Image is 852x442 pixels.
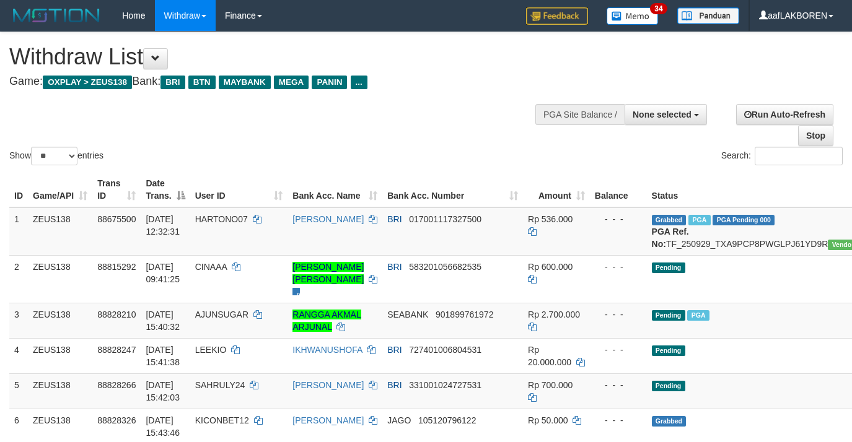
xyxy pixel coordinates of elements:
img: Button%20Memo.svg [607,7,659,25]
td: 5 [9,373,28,409]
span: PANIN [312,76,347,89]
div: - - - [595,344,642,356]
a: RANGGA AKMAL ARJUNAL [292,310,361,332]
span: 88675500 [97,214,136,224]
span: PGA Pending [713,215,775,225]
th: Bank Acc. Name: activate to sort column ascending [288,172,382,207]
h4: Game: Bank: [9,76,556,88]
div: PGA Site Balance / [535,104,625,125]
span: BRI [387,214,402,224]
span: MAYBANK [219,76,271,89]
span: Copy 583201056682535 to clipboard [409,262,481,272]
span: SEABANK [387,310,428,319]
input: Search: [755,147,843,165]
td: ZEUS138 [28,303,92,338]
span: 88828266 [97,380,136,390]
span: [DATE] 15:40:32 [146,310,180,332]
span: [DATE] 12:32:31 [146,214,180,236]
div: - - - [595,213,642,225]
span: [DATE] 15:43:46 [146,415,180,438]
img: panduan.png [677,7,739,24]
a: [PERSON_NAME] [292,214,364,224]
span: 88828247 [97,345,136,355]
a: IKHWANUSHOFA [292,345,362,355]
span: Pending [652,381,685,391]
td: ZEUS138 [28,207,92,256]
td: 4 [9,338,28,373]
span: Rp 2.700.000 [528,310,580,319]
span: Copy 331001024727531 to clipboard [409,380,481,390]
b: PGA Ref. No: [652,227,689,249]
span: AJUNSUGAR [195,310,248,319]
span: 88828210 [97,310,136,319]
th: Amount: activate to sort column ascending [523,172,590,207]
span: HARTONO07 [195,214,248,224]
a: Run Auto-Refresh [736,104,833,125]
span: Rp 600.000 [528,262,573,272]
th: Bank Acc. Number: activate to sort column ascending [382,172,523,207]
span: Pending [652,310,685,321]
span: Rp 50.000 [528,415,568,425]
span: OXPLAY > ZEUS138 [43,76,132,89]
th: Balance [590,172,647,207]
td: ZEUS138 [28,255,92,303]
a: [PERSON_NAME] [PERSON_NAME] [292,262,364,284]
th: Game/API: activate to sort column ascending [28,172,92,207]
td: 3 [9,303,28,338]
span: Marked by aaftrukkakada [688,215,710,225]
td: 2 [9,255,28,303]
img: Feedback.jpg [526,7,588,25]
span: Pending [652,345,685,356]
span: 88828326 [97,415,136,425]
span: Grabbed [652,215,687,225]
span: BRI [387,380,402,390]
span: Copy 105120796122 to clipboard [418,415,476,425]
th: ID [9,172,28,207]
span: [DATE] 15:42:03 [146,380,180,402]
span: Copy 901899761972 to clipboard [436,310,493,319]
span: CINAAA [195,262,227,272]
label: Search: [721,147,843,165]
span: [DATE] 09:41:25 [146,262,180,284]
span: 88815292 [97,262,136,272]
a: Stop [798,125,833,146]
td: 1 [9,207,28,256]
span: Rp 20.000.000 [528,345,571,367]
span: Rp 536.000 [528,214,573,224]
th: Date Trans.: activate to sort column descending [141,172,190,207]
span: JAGO [387,415,411,425]
span: Copy 017001117327500 to clipboard [409,214,481,224]
span: 34 [650,3,667,14]
span: SAHRULY24 [195,380,245,390]
span: [DATE] 15:41:38 [146,345,180,367]
div: - - - [595,308,642,321]
div: - - - [595,414,642,427]
span: BRI [387,345,402,355]
th: Trans ID: activate to sort column ascending [92,172,141,207]
span: BRI [160,76,185,89]
div: - - - [595,379,642,391]
span: KICONBET12 [195,415,249,425]
a: [PERSON_NAME] [292,415,364,425]
span: Marked by aafchomsokheang [687,310,709,321]
select: Showentries [31,147,77,165]
a: [PERSON_NAME] [292,380,364,390]
span: BRI [387,262,402,272]
span: Grabbed [652,416,687,427]
div: - - - [595,261,642,273]
span: MEGA [274,76,309,89]
h1: Withdraw List [9,45,556,69]
span: BTN [188,76,216,89]
span: ... [351,76,367,89]
span: Copy 727401006804531 to clipboard [409,345,481,355]
span: Pending [652,262,685,273]
span: None selected [633,110,692,119]
label: Show entries [9,147,103,165]
span: Rp 700.000 [528,380,573,390]
button: None selected [625,104,707,125]
img: MOTION_logo.png [9,6,103,25]
span: LEEKIO [195,345,227,355]
td: ZEUS138 [28,373,92,409]
td: ZEUS138 [28,338,92,373]
th: User ID: activate to sort column ascending [190,172,288,207]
